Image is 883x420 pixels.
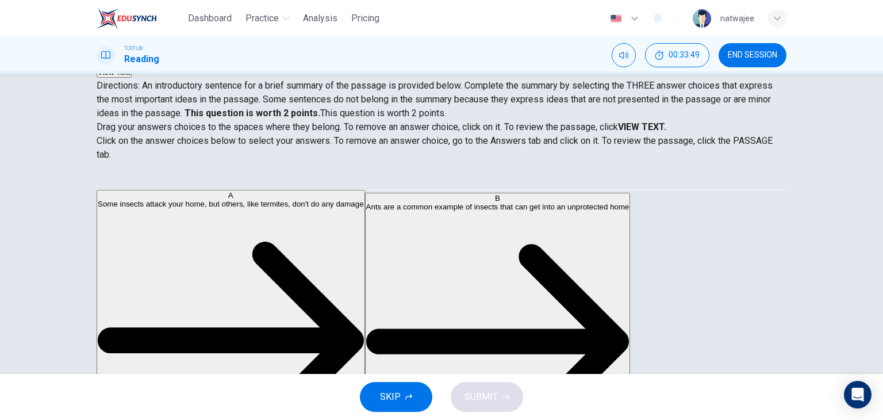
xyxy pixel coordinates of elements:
[98,200,364,208] span: Some insects attack your home, but others, like termites, don't do any damage
[844,381,872,408] div: Open Intercom Messenger
[645,43,709,67] div: Hide
[97,134,786,162] p: Click on the answer choices below to select your answers. To remove an answer choice, go to the A...
[720,12,754,25] div: natwajee
[366,202,629,211] span: Ants are a common example of insects that can get into an unprotected home
[98,191,364,200] div: A
[97,7,183,30] a: EduSynch logo
[320,108,446,119] span: This question is worth 2 points.
[298,8,342,29] button: Analysis
[693,9,711,28] img: Profile picture
[612,43,636,67] div: Mute
[360,382,432,412] button: SKIP
[351,12,379,25] span: Pricing
[241,8,294,29] button: Practice
[124,44,143,52] span: TOEFL®
[97,80,773,119] span: Directions: An introductory sentence for a brief summary of the passage is provided below. Comple...
[188,12,232,25] span: Dashboard
[97,120,786,134] p: Drag your answers choices to the spaces where they belong. To remove an answer choice, click on i...
[719,43,786,67] button: END SESSION
[366,193,629,202] div: B
[728,51,777,60] span: END SESSION
[618,121,666,132] strong: VIEW TEXT.
[609,14,623,23] img: en
[182,108,320,119] strong: This question is worth 2 points.
[97,7,157,30] img: EduSynch logo
[124,52,159,66] h1: Reading
[645,43,709,67] button: 00:33:49
[347,8,384,29] button: Pricing
[245,12,279,25] span: Practice
[380,389,401,405] span: SKIP
[183,8,236,29] button: Dashboard
[97,162,786,189] div: Choose test type tabs
[303,12,337,25] span: Analysis
[669,51,700,60] span: 00:33:49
